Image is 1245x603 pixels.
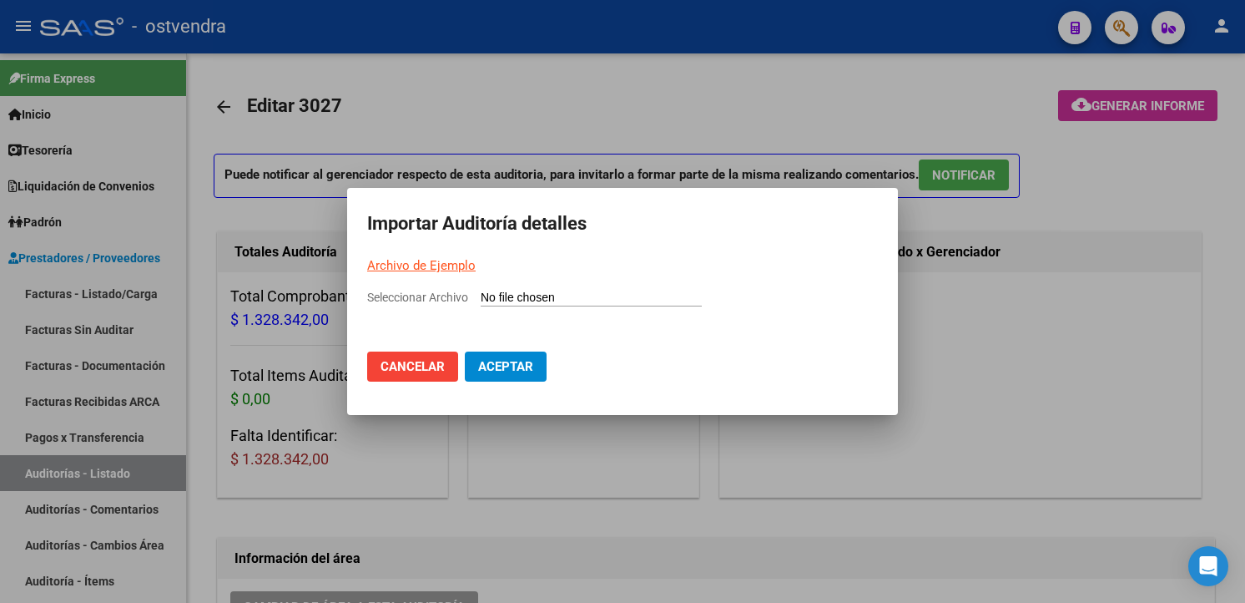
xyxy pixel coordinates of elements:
button: Cancelar [367,352,458,382]
h2: Importar Auditoría detalles [367,208,878,240]
div: Open Intercom Messenger [1188,546,1228,586]
span: Seleccionar Archivo [367,291,468,304]
span: Aceptar [478,359,533,374]
a: Archivo de Ejemplo [367,258,476,273]
span: Cancelar [381,359,445,374]
button: Aceptar [465,352,547,382]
